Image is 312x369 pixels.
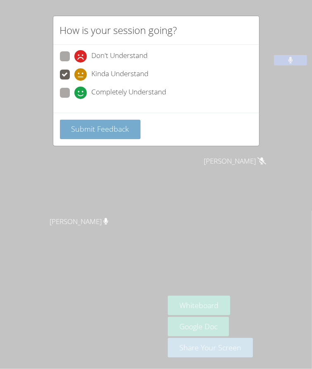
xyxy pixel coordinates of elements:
span: Submit Feedback [71,124,129,134]
span: Kinda Understand [92,68,149,81]
button: Submit Feedback [60,120,141,139]
span: Don't Understand [92,50,148,63]
h2: How is your session going? [60,23,177,38]
span: Completely Understand [92,87,167,99]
